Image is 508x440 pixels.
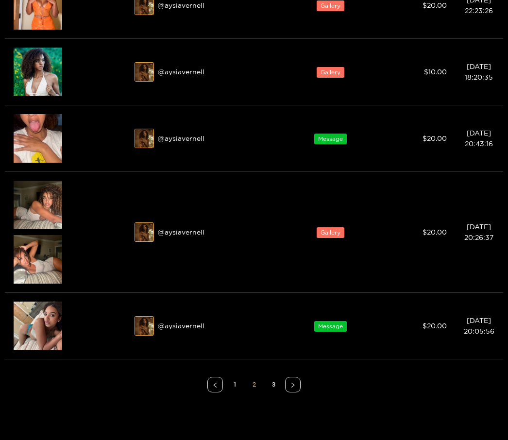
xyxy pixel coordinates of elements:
[207,377,223,393] button: left
[207,377,223,393] li: Previous Page
[135,63,277,82] div: @ aysiavernell
[464,223,493,241] span: [DATE] 20:26:37
[227,378,242,392] a: 1
[135,130,154,149] img: duwjb-whatsapp-image-2025-03-14-at-5-15-49-pm.jpeg
[317,68,344,78] span: Gallery
[266,377,281,393] li: 3
[135,129,277,149] div: @ aysiavernell
[464,317,494,335] span: [DATE] 20:05:56
[423,135,447,142] span: $ 20.00
[227,377,242,393] li: 1
[314,134,347,145] span: Message
[135,223,154,243] img: duwjb-whatsapp-image-2025-03-14-at-5-15-49-pm.jpeg
[135,223,277,242] div: @ aysiavernell
[285,377,301,393] button: right
[246,377,262,393] li: 2
[423,229,447,236] span: $ 20.00
[317,1,344,12] span: Gallery
[317,228,344,238] span: Gallery
[424,68,447,76] span: $ 10.00
[465,63,493,81] span: [DATE] 18:20:35
[135,317,277,336] div: @ aysiavernell
[135,317,154,337] img: duwjb-whatsapp-image-2025-03-14-at-5-15-49-pm.jpeg
[290,383,296,389] span: right
[423,322,447,330] span: $ 20.00
[285,377,301,393] li: Next Page
[314,322,347,332] span: Message
[212,383,218,389] span: left
[135,63,154,83] img: duwjb-whatsapp-image-2025-03-14-at-5-15-49-pm.jpeg
[423,2,447,9] span: $ 20.00
[465,130,493,148] span: [DATE] 20:43:16
[266,378,281,392] a: 3
[247,378,261,392] a: 2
